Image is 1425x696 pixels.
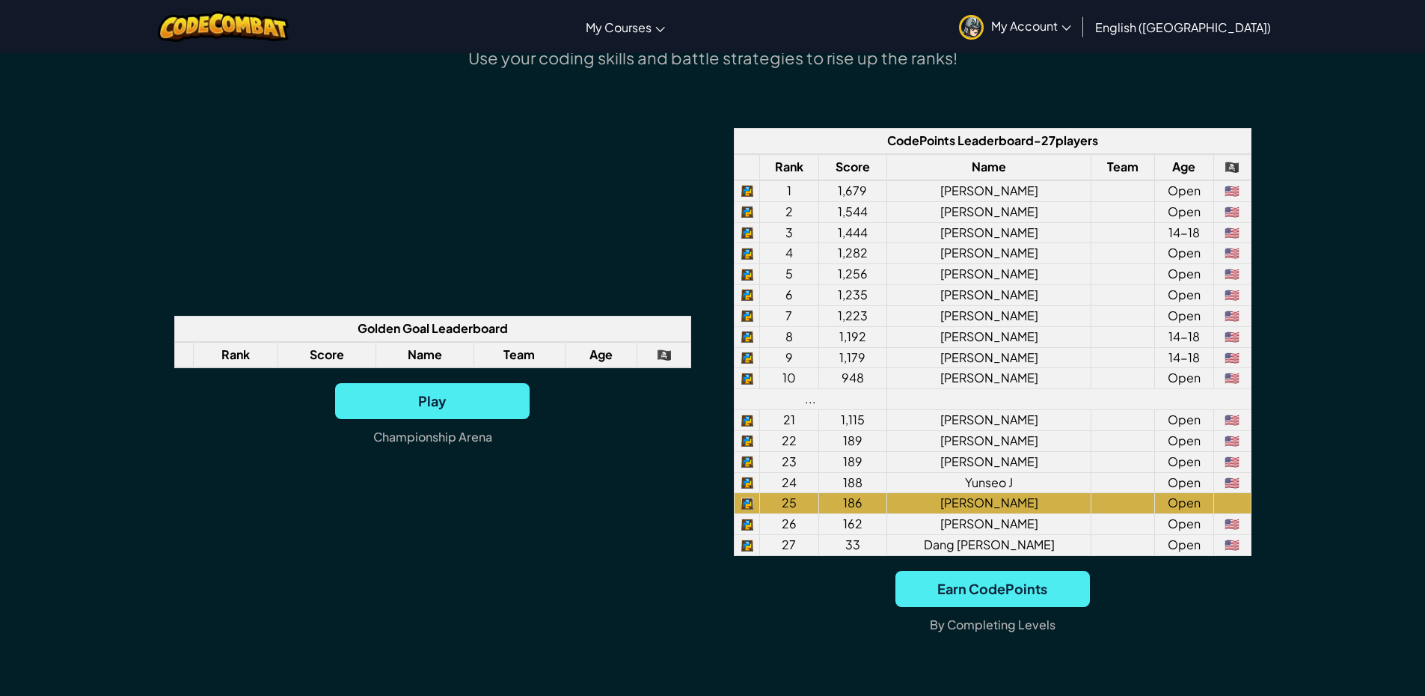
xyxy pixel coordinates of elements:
td: Yunseo J [887,472,1091,493]
td: Open [1155,180,1214,201]
td: 25 [760,493,819,514]
td: 1,235 [818,285,886,306]
td: Open [1155,410,1214,431]
td: United States [1213,430,1251,451]
td: United States [1213,180,1251,201]
td: United States [1213,285,1251,306]
td: [PERSON_NAME] [887,222,1091,243]
th: Score [278,342,376,368]
td: python [735,472,760,493]
td: 1,544 [818,201,886,222]
td: Open [1155,264,1214,285]
td: 1,115 [818,410,886,431]
td: United States [1213,326,1251,347]
td: [PERSON_NAME] [887,243,1091,264]
th: Age [565,342,637,368]
td: 21 [760,410,819,431]
td: [PERSON_NAME] [887,451,1091,472]
td: [PERSON_NAME] [887,347,1091,368]
td: python [735,264,760,285]
span: 27 [1041,132,1055,148]
td: python [735,180,760,201]
td: United States [1213,514,1251,535]
td: Dang [PERSON_NAME] [887,535,1091,556]
td: 1,282 [818,243,886,264]
a: My Courses [578,7,672,47]
div: Use your coding skills and battle strategies to rise up the ranks! [468,47,957,68]
td: United States [1213,451,1251,472]
span: CodePoints [887,132,955,148]
td: [PERSON_NAME] [887,285,1091,306]
td: 1,179 [818,347,886,368]
th: Age [1155,154,1214,180]
td: Open [1155,430,1214,451]
td: 188 [818,472,886,493]
td: 948 [818,368,886,389]
span: Golden Goal [358,320,429,336]
td: 1,679 [818,180,886,201]
td: 26 [760,514,819,535]
td: 10 [760,368,819,389]
p: Championship Arena [373,425,492,449]
td: [PERSON_NAME] [887,326,1091,347]
td: python [735,514,760,535]
td: python [735,305,760,326]
a: Earn CodePoints [895,571,1090,607]
th: Team [1091,154,1155,180]
td: 33 [818,535,886,556]
a: English ([GEOGRAPHIC_DATA]) [1088,7,1278,47]
td: python [735,430,760,451]
td: 186 [818,493,886,514]
td: 4 [760,243,819,264]
td: 5 [760,264,819,285]
td: ... [735,389,887,410]
td: 6 [760,285,819,306]
td: 1,223 [818,305,886,326]
td: United States [1213,264,1251,285]
td: [PERSON_NAME] [887,180,1091,201]
td: [PERSON_NAME] [887,201,1091,222]
td: 2 [760,201,819,222]
td: United States [1213,472,1251,493]
td: [PERSON_NAME] [887,264,1091,285]
th: Rank [760,154,819,180]
td: 189 [818,430,886,451]
span: - [1034,132,1041,148]
td: 162 [818,514,886,535]
td: 14-18 [1155,222,1214,243]
a: Play [335,383,530,419]
th: 🏴‍☠️ [637,342,690,368]
td: 22 [760,430,819,451]
td: Open [1155,472,1214,493]
td: 23 [760,451,819,472]
img: avatar [959,15,984,40]
td: 24 [760,472,819,493]
td: Open [1155,305,1214,326]
td: Open [1155,535,1214,556]
td: python [735,535,760,556]
td: 9 [760,347,819,368]
a: My Account [951,3,1079,50]
td: python [735,451,760,472]
td: python [735,347,760,368]
td: python [735,201,760,222]
td: United States [1213,201,1251,222]
p: By Completing Levels [930,613,1055,637]
td: United States [1213,222,1251,243]
td: United States [1213,410,1251,431]
td: United States [1213,535,1251,556]
td: python [735,368,760,389]
td: [PERSON_NAME] [887,410,1091,431]
img: CodeCombat logo [158,11,289,42]
th: Name [376,342,474,368]
td: Open [1155,285,1214,306]
td: [PERSON_NAME] [887,368,1091,389]
span: Leaderboard [432,320,508,336]
td: 1,192 [818,326,886,347]
td: python [735,410,760,431]
td: 14-18 [1155,326,1214,347]
td: United States [1213,347,1251,368]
